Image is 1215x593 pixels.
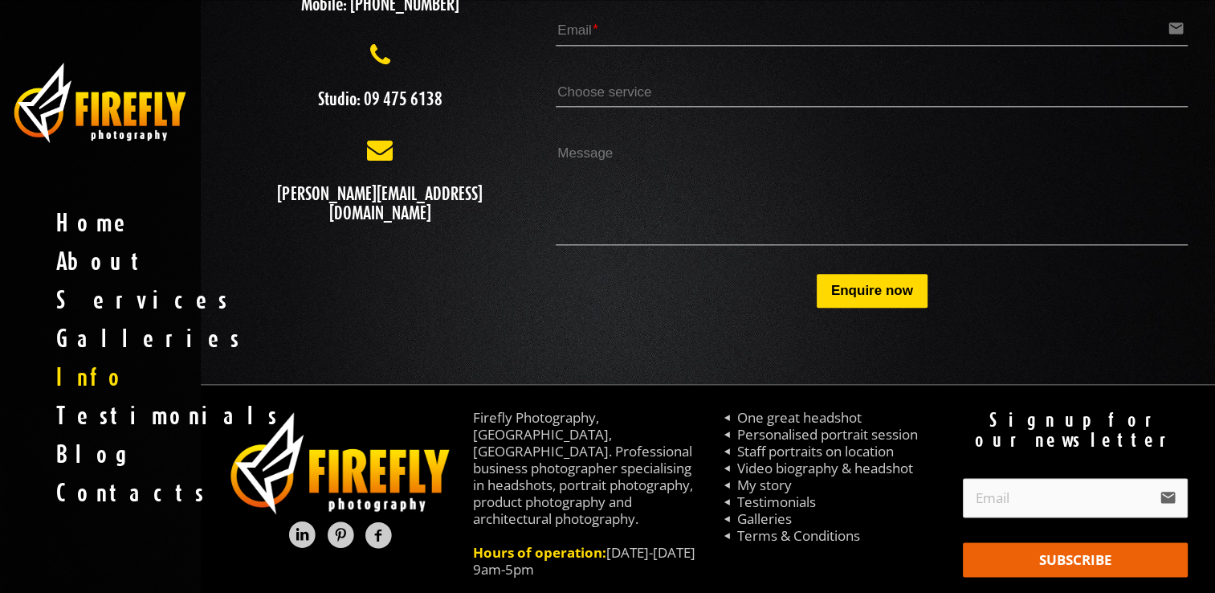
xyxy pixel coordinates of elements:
[12,60,189,145] img: business photography
[736,509,791,528] a: Galleries
[736,425,917,444] a: Personalised portrait session
[556,136,1188,245] textarea: Message
[736,476,791,494] a: My story
[736,442,893,460] a: Staff portraits on location
[831,283,913,298] span: Enquire now
[1168,17,1186,41] i: email
[1160,486,1178,510] i: email
[1038,550,1111,569] span: SUBSCRIBE
[963,478,1188,517] input: email
[228,184,532,223] h3: [PERSON_NAME][EMAIL_ADDRESS][DOMAIN_NAME]
[736,493,815,511] a: Testimonials
[228,409,454,518] img: logo.png
[736,459,912,477] a: Video biography & headshot
[963,542,1188,578] button: SUBSCRIBE
[228,42,532,108] a: Studio: 09 475 6138
[228,137,532,223] a: [PERSON_NAME][EMAIL_ADDRESS][DOMAIN_NAME]
[817,274,928,308] button: Enquire now
[963,409,1188,449] center: Sign up for our newsletter
[556,13,1188,46] input: Emailemail
[736,526,859,545] a: Terms & Conditions
[473,409,699,578] div: Firefly Photography, [GEOGRAPHIC_DATA], [GEOGRAPHIC_DATA]. Professional business photographer spe...
[228,89,532,108] h3: Studio: 09 475 6138
[473,543,606,562] span: Hours of operation:
[736,408,861,427] a: One great headshot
